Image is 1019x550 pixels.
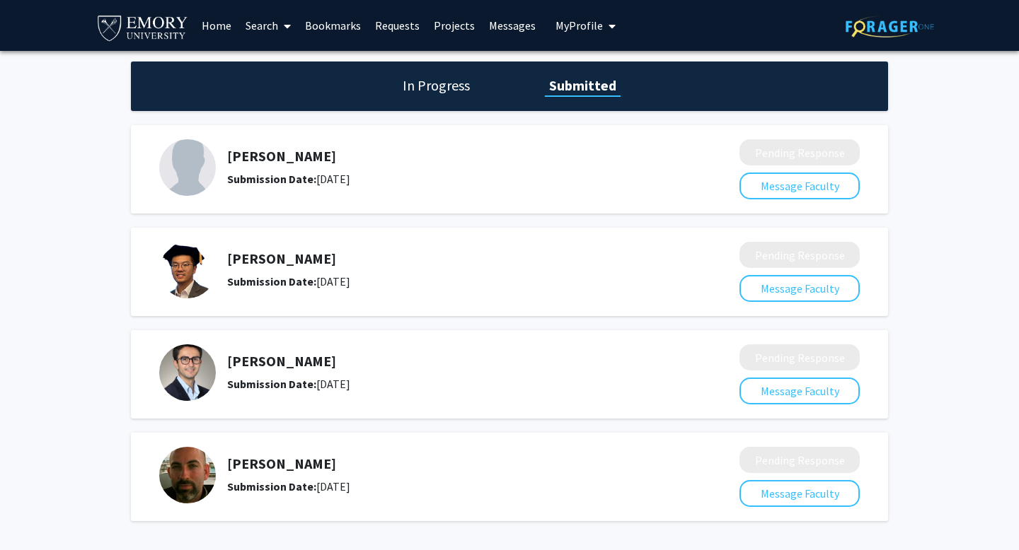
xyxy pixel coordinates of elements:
[227,172,316,186] b: Submission Date:
[227,377,316,391] b: Submission Date:
[368,1,427,50] a: Requests
[739,480,860,507] button: Message Faculty
[398,76,474,95] h1: In Progress
[227,274,316,288] b: Submission Date:
[227,455,664,472] h5: [PERSON_NAME]
[227,479,316,493] b: Submission Date:
[739,384,860,398] a: Message Faculty
[482,1,543,50] a: Messages
[739,281,860,296] a: Message Faculty
[159,344,216,401] img: Profile Picture
[159,139,216,196] img: Profile Picture
[545,76,621,95] h1: Submitted
[159,242,216,298] img: Profile Picture
[739,179,860,193] a: Message Faculty
[555,18,603,33] span: My Profile
[227,273,664,290] div: [DATE]
[427,1,482,50] a: Projects
[739,378,860,404] button: Message Faculty
[227,375,664,392] div: [DATE]
[739,242,860,268] button: Pending Response
[739,275,860,302] button: Message Faculty
[227,170,664,187] div: [DATE]
[238,1,298,50] a: Search
[227,250,664,267] h5: [PERSON_NAME]
[739,447,860,473] button: Pending Response
[227,478,664,495] div: [DATE]
[739,344,860,370] button: Pending Response
[195,1,238,50] a: Home
[159,447,216,503] img: Profile Picture
[298,1,368,50] a: Bookmarks
[846,16,934,37] img: ForagerOne Logo
[227,148,664,165] h5: [PERSON_NAME]
[96,11,190,43] img: Emory University Logo
[227,353,664,370] h5: [PERSON_NAME]
[739,172,860,199] button: Message Faculty
[739,139,860,165] button: Pending Response
[11,486,60,539] iframe: Chat
[739,486,860,501] a: Message Faculty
